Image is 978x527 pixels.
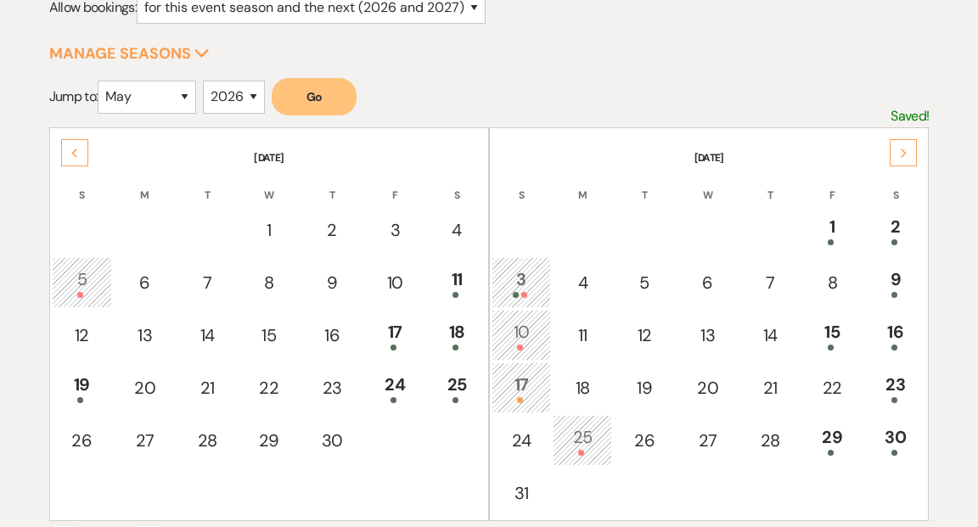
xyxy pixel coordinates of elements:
div: 15 [811,319,853,350]
div: 14 [187,322,228,348]
th: T [614,167,675,203]
div: 9 [311,270,354,295]
div: 22 [248,375,289,401]
div: 20 [686,375,729,401]
div: 21 [750,375,790,401]
span: Jump to: [49,87,98,105]
th: T [301,167,363,203]
div: 9 [874,266,917,298]
div: 23 [874,372,917,403]
div: 4 [562,270,603,295]
div: 18 [436,319,477,350]
div: 8 [248,270,289,295]
th: F [801,167,863,203]
div: 13 [123,322,166,348]
div: 18 [562,375,603,401]
div: 10 [501,319,542,350]
div: 16 [874,319,917,350]
div: 6 [686,270,729,295]
div: 13 [686,322,729,348]
th: S [52,167,112,203]
div: 29 [811,424,853,456]
th: T [740,167,800,203]
div: 30 [874,424,917,456]
div: 3 [374,217,416,243]
div: 5 [623,270,666,295]
div: 14 [750,322,790,348]
div: 12 [623,322,666,348]
th: [DATE] [492,130,926,165]
div: 8 [811,270,853,295]
div: 26 [61,428,103,453]
div: 17 [374,319,416,350]
div: 21 [187,375,228,401]
div: 22 [811,375,853,401]
div: 12 [61,322,103,348]
th: S [864,167,926,203]
div: 7 [750,270,790,295]
th: F [365,167,425,203]
div: 3 [501,266,542,298]
div: 31 [501,480,542,506]
div: 25 [562,424,603,456]
th: M [553,167,612,203]
th: S [427,167,486,203]
div: 1 [248,217,289,243]
div: 27 [686,428,729,453]
div: 20 [123,375,166,401]
div: 28 [750,428,790,453]
button: Go [272,78,357,115]
div: 24 [501,428,542,453]
div: 7 [187,270,228,295]
div: 28 [187,428,228,453]
div: 11 [436,266,477,298]
th: W [239,167,299,203]
div: 29 [248,428,289,453]
th: W [677,167,739,203]
div: 23 [311,375,354,401]
div: 10 [374,270,416,295]
div: 2 [874,214,917,245]
button: Manage Seasons [49,46,210,61]
div: 2 [311,217,354,243]
th: T [177,167,237,203]
div: 15 [248,322,289,348]
div: 19 [61,372,103,403]
div: 26 [623,428,666,453]
div: 16 [311,322,354,348]
div: 25 [436,372,477,403]
div: 24 [374,372,416,403]
div: 19 [623,375,666,401]
div: 6 [123,270,166,295]
th: [DATE] [52,130,486,165]
p: Saved! [891,105,929,127]
div: 27 [123,428,166,453]
div: 17 [501,372,542,403]
div: 11 [562,322,603,348]
th: M [114,167,176,203]
div: 1 [811,214,853,245]
div: 30 [311,428,354,453]
div: 4 [436,217,477,243]
div: 5 [61,266,103,298]
th: S [492,167,551,203]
